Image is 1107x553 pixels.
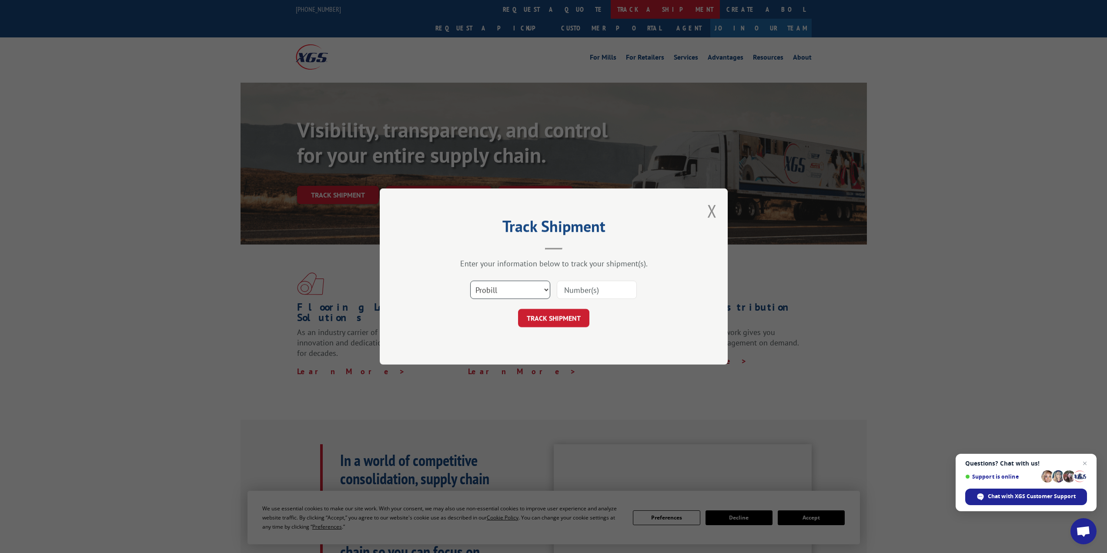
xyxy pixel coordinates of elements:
div: Chat with XGS Customer Support [965,489,1087,505]
input: Number(s) [557,281,637,299]
div: Enter your information below to track your shipment(s). [423,258,684,268]
span: Close chat [1080,458,1090,469]
span: Questions? Chat with us! [965,460,1087,467]
h2: Track Shipment [423,220,684,237]
button: Close modal [707,199,717,222]
span: Support is online [965,473,1038,480]
button: TRACK SHIPMENT [518,309,589,327]
div: Open chat [1070,518,1097,544]
span: Chat with XGS Customer Support [988,493,1076,500]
